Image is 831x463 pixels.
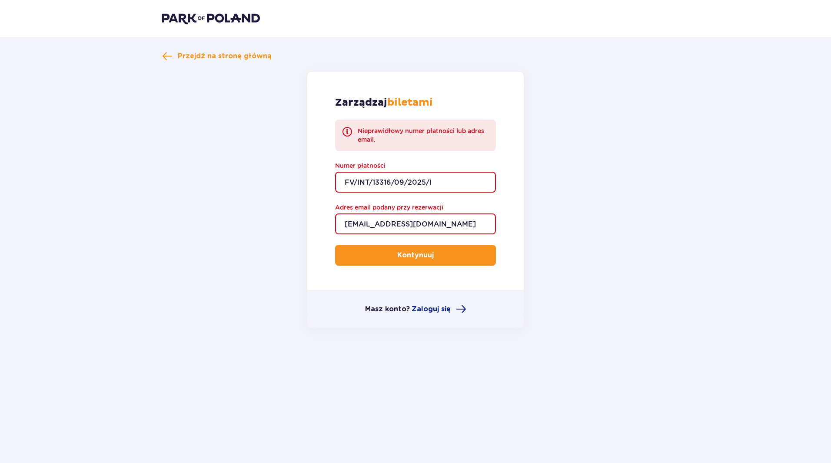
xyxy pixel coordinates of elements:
[335,245,496,266] button: Kontynuuj
[412,304,451,314] span: Zaloguj się
[335,96,433,109] p: Zarządzaj
[387,96,433,109] strong: biletami
[178,51,272,61] span: Przejdź na stronę główną
[335,161,386,170] label: Numer płatności
[162,51,272,61] a: Przejdź na stronę główną
[397,250,434,260] p: Kontynuuj
[335,203,443,212] label: Adres email podany przy rezerwacji
[358,127,489,144] div: Nieprawidłowy numer płatności lub adres email.
[162,12,260,24] img: Park of Poland logo
[365,304,410,314] p: Masz konto?
[412,304,466,314] a: Zaloguj się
